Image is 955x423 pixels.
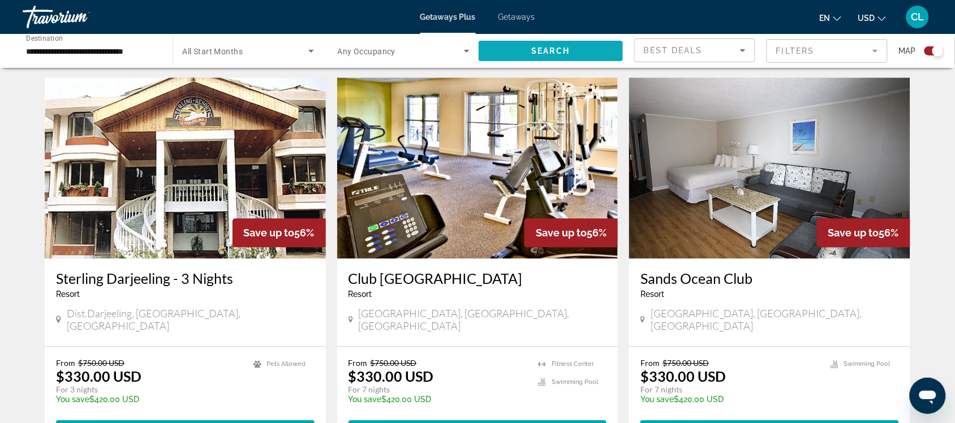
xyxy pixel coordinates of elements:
[337,77,618,258] img: C490O01X.jpg
[640,270,899,287] a: Sands Ocean Club
[903,5,932,29] button: User Menu
[644,46,703,55] span: Best Deals
[552,360,594,368] span: Fitness Center
[651,307,899,332] span: [GEOGRAPHIC_DATA], [GEOGRAPHIC_DATA], [GEOGRAPHIC_DATA]
[349,290,372,299] span: Resort
[45,77,326,258] img: 3108E01L.jpg
[349,358,368,368] span: From
[244,227,295,239] span: Save up to
[420,12,476,21] a: Getaways Plus
[640,368,726,385] p: $330.00 USD
[524,218,618,247] div: 56%
[899,43,916,59] span: Map
[532,46,570,55] span: Search
[640,385,819,395] p: For 7 nights
[78,358,124,368] span: $750.00 USD
[479,41,623,61] button: Search
[629,77,910,258] img: 0980I01X.jpg
[56,385,242,395] p: For 3 nights
[858,10,886,26] button: Change currency
[56,395,242,404] p: $420.00 USD
[767,38,888,63] button: Filter
[498,12,535,21] a: Getaways
[828,227,879,239] span: Save up to
[23,2,136,32] a: Travorium
[359,307,607,332] span: [GEOGRAPHIC_DATA], [GEOGRAPHIC_DATA], [GEOGRAPHIC_DATA]
[820,14,831,23] span: en
[820,10,841,26] button: Change language
[371,358,417,368] span: $750.00 USD
[910,378,946,414] iframe: Bouton de lancement de la fenêtre de messagerie
[233,218,326,247] div: 56%
[844,360,891,368] span: Swimming Pool
[858,14,875,23] span: USD
[349,385,527,395] p: For 7 nights
[552,378,598,386] span: Swimming Pool
[640,290,664,299] span: Resort
[267,360,306,368] span: Pets Allowed
[349,395,382,404] span: You save
[640,395,819,404] p: $420.00 USD
[26,34,63,42] span: Destination
[644,44,746,57] mat-select: Sort by
[911,11,924,23] span: CL
[663,358,709,368] span: $750.00 USD
[338,47,396,56] span: Any Occupancy
[56,395,89,404] span: You save
[640,395,674,404] span: You save
[640,358,660,368] span: From
[67,307,315,332] span: Dist.Darjeeling, [GEOGRAPHIC_DATA], [GEOGRAPHIC_DATA]
[817,218,910,247] div: 56%
[349,395,527,404] p: $420.00 USD
[182,47,243,56] span: All Start Months
[56,290,80,299] span: Resort
[56,358,75,368] span: From
[349,368,434,385] p: $330.00 USD
[56,368,141,385] p: $330.00 USD
[349,270,607,287] a: Club [GEOGRAPHIC_DATA]
[536,227,587,239] span: Save up to
[56,270,315,287] a: Sterling Darjeeling - 3 Nights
